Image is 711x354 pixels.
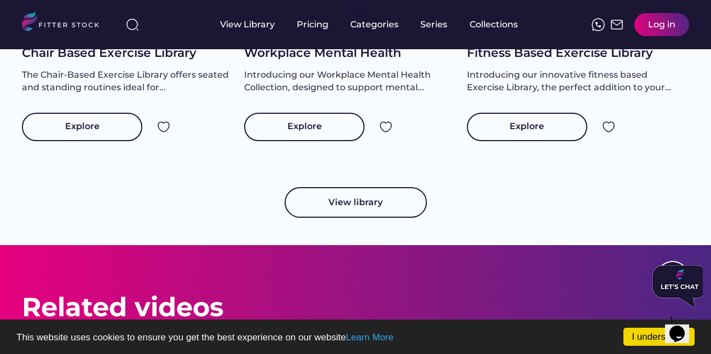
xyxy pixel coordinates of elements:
[379,120,392,134] img: Group%201000002324.svg
[623,328,695,346] a: I understand!
[22,45,230,62] div: Chair Based Exercise Library
[510,120,544,134] div: Explore
[157,120,170,134] img: Group%201000002324.svg
[467,45,675,62] div: Fitness Based Exercise Library
[22,69,230,94] div: The Chair-Based Exercise Library offers seated and standing routines ideal for...
[220,19,275,31] div: View Library
[420,19,448,31] div: Series
[350,5,365,16] div: fvck
[346,332,394,343] a: Learn More
[244,45,452,62] div: Workplace Mental Health
[126,18,139,31] img: search-normal%203.svg
[610,18,623,31] img: Frame%2051.svg
[16,333,695,342] p: This website uses cookies to ensure you get the best experience on our website
[470,19,518,31] div: Collections
[665,310,700,343] iframe: chat widget
[467,69,675,94] div: Introducing our innovative fitness based Exercise Library, the perfect addition to your...
[592,18,605,31] img: meteor-icons_whatsapp%20%281%29.svg
[4,4,59,46] img: Chat attention grabber
[244,69,452,94] div: Introducing our Workplace Mental Health Collection, designed to support mental...
[350,19,398,31] div: Categories
[602,120,615,134] img: Group%201000002324.svg
[297,19,328,31] div: Pricing
[648,19,675,31] div: Log in
[648,261,703,311] iframe: chat widget
[285,187,427,218] button: View library
[22,12,108,34] img: LOGO.svg
[22,289,223,326] div: Related videos
[65,120,100,134] div: Explore
[287,120,322,134] div: Explore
